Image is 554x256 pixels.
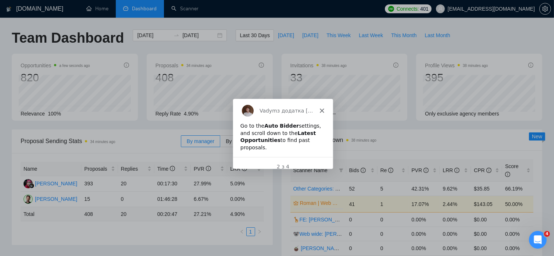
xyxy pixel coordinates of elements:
[408,212,440,227] td: 0.00%
[132,6,157,12] span: Dashboard
[420,5,428,13] span: 401
[502,241,533,255] td: 0.00%
[346,196,378,212] td: 41
[174,32,179,38] span: to
[471,212,502,227] td: $0.00
[81,207,118,221] td: 408
[233,99,333,169] iframe: Intercom live chat огляд продукту
[156,111,181,117] span: Reply Rate
[227,192,264,207] td: 0.00%
[502,196,533,212] td: 50.00%
[290,135,534,145] span: Scanner Breakdown
[21,111,45,117] span: Relevance
[44,9,116,15] span: з додатка [DOMAIN_NAME]
[29,183,34,188] img: gigradar-bm.png
[378,212,409,227] td: 0
[237,227,246,236] button: left
[121,165,146,173] span: Replies
[293,217,351,223] a: 🦒FE: [PERSON_NAME]
[174,32,179,38] span: swap-right
[502,227,533,241] td: 0.00%
[81,162,118,176] th: Proposals
[302,31,318,39] span: [DATE]
[443,167,460,173] span: LRR
[35,195,77,203] div: [PERSON_NAME]
[425,111,499,117] span: Only exclusive agency members
[124,63,129,68] span: info-circle
[332,111,336,117] span: --
[87,10,91,14] span: Закрити
[247,228,255,236] a: 1
[474,167,491,173] span: CPR
[293,245,424,251] a: 🧉 [PERSON_NAME] | UX/UI Wide: 31/07 - Bid in Range
[438,6,443,11] span: user
[505,172,510,177] span: info-circle
[21,162,81,176] th: Name
[378,181,409,196] td: 5
[118,162,154,176] th: Replies
[182,31,216,39] input: End date
[471,196,502,212] td: $143.05
[322,64,347,68] time: 38 minutes ago
[226,138,258,144] span: By Freelancer
[293,167,328,173] span: Scanner Name
[337,165,345,176] span: filter
[259,63,264,68] span: info-circle
[454,168,460,173] span: info-circle
[86,6,108,12] a: homeHome
[502,181,533,196] td: 66.19%
[154,192,191,207] td: 01:46:28
[184,111,199,117] span: 4.90%
[227,176,264,192] td: 5.09%
[7,24,93,52] div: Go to the settings, and scroll down to the to find past proposals.
[59,64,90,68] time: a few seconds ago
[255,227,264,236] button: right
[35,179,77,188] div: [PERSON_NAME]
[84,165,109,173] span: Proposals
[486,168,492,173] span: info-circle
[388,6,394,12] img: upwork-logo.png
[463,64,488,68] time: 38 minutes ago
[21,61,90,70] span: Opportunities
[423,168,429,173] span: info-circle
[118,192,154,207] td: 0
[411,167,429,173] span: PVR
[21,207,81,221] td: Total
[346,227,378,241] td: 0
[154,176,191,192] td: 00:17:30
[191,176,227,192] td: 27.99%
[156,71,212,85] div: 408
[355,29,387,41] button: Last Week
[471,227,502,241] td: $0.00
[90,140,115,144] time: 34 minutes ago
[21,136,181,146] span: Proposal Sending Stats
[346,212,378,227] td: 0
[293,231,414,237] a: 🐨Web wide: [PERSON_NAME] 03/07 humor trigger
[6,3,11,15] img: logo
[227,207,264,221] td: 4.90 %
[425,61,488,70] span: Profile Views
[351,138,376,142] time: 38 minutes ago
[349,167,366,173] span: Bids
[528,63,533,68] span: info-circle
[31,24,66,30] b: Auto Bidder
[12,29,124,47] h1: Team Dashboard
[322,29,355,41] button: This Week
[236,29,274,41] button: Last 30 Days
[123,6,128,11] span: dashboard
[274,29,298,41] button: [DATE]
[118,176,154,192] td: 20
[298,29,322,41] button: [DATE]
[278,31,294,39] span: [DATE]
[48,111,61,117] span: 100%
[257,230,262,234] span: right
[440,181,471,196] td: 9.62%
[421,29,454,41] button: Last Month
[539,3,551,15] button: setting
[380,167,394,173] span: Re
[191,192,227,207] td: 6.67%
[81,192,118,207] td: 15
[397,5,419,13] span: Connects:
[387,29,421,41] button: This Month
